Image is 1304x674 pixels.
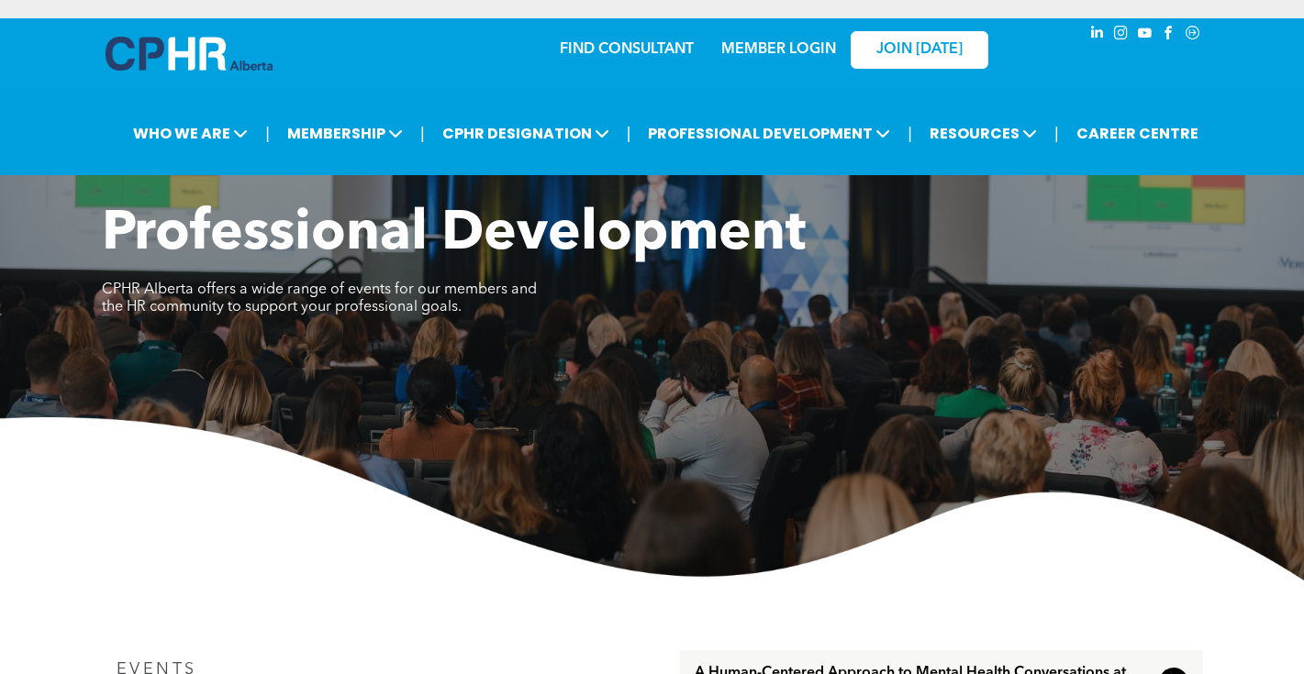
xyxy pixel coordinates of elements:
[642,116,896,150] span: PROFESSIONAL DEVELOPMENT
[721,42,836,57] a: MEMBER LOGIN
[924,116,1042,150] span: RESOURCES
[1087,23,1108,48] a: linkedin
[1135,23,1155,48] a: youtube
[102,282,537,315] span: CPHR Alberta offers a wide range of events for our members and the HR community to support your p...
[282,116,408,150] span: MEMBERSHIP
[1111,23,1131,48] a: instagram
[128,116,253,150] span: WHO WE ARE
[560,42,694,57] a: FIND CONSULTANT
[265,115,270,152] li: |
[106,37,273,71] img: A blue and white logo for cp alberta
[1159,23,1179,48] a: facebook
[627,115,631,152] li: |
[908,115,912,152] li: |
[1054,115,1059,152] li: |
[1183,23,1203,48] a: Social network
[102,207,806,262] span: Professional Development
[420,115,425,152] li: |
[851,31,988,69] a: JOIN [DATE]
[437,116,615,150] span: CPHR DESIGNATION
[876,41,963,59] span: JOIN [DATE]
[1071,116,1204,150] a: CAREER CENTRE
